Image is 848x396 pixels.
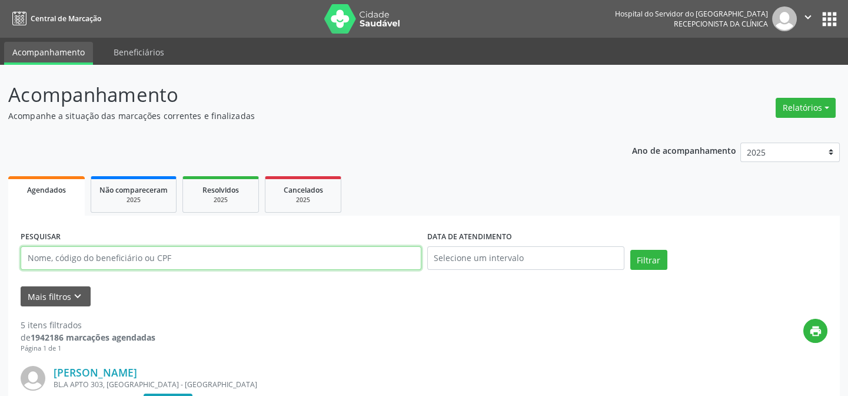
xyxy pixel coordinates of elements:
a: Acompanhamento [4,42,93,65]
span: Recepcionista da clínica [674,19,768,29]
i:  [802,11,814,24]
div: 2025 [191,196,250,204]
button: Filtrar [630,250,667,270]
p: Ano de acompanhamento [632,143,736,157]
span: Central de Marcação [31,14,101,24]
div: 5 itens filtrados [21,319,155,331]
button: apps [819,9,840,29]
div: 2025 [99,196,168,204]
a: Beneficiários [105,42,172,62]
div: 2025 [274,196,332,204]
span: Resolvidos [202,185,239,195]
button: Mais filtroskeyboard_arrow_down [21,286,91,307]
label: DATA DE ATENDIMENTO [427,228,512,246]
button: Relatórios [776,98,836,118]
a: [PERSON_NAME] [54,366,137,379]
div: Hospital do Servidor do [GEOGRAPHIC_DATA] [615,9,768,19]
input: Selecione um intervalo [427,246,624,270]
a: Central de Marcação [8,9,101,28]
p: Acompanhamento [8,80,590,110]
div: BL.A APTO 303, [GEOGRAPHIC_DATA] - [GEOGRAPHIC_DATA] [54,379,651,390]
button:  [797,6,819,31]
div: de [21,331,155,344]
span: Cancelados [284,185,323,195]
div: Página 1 de 1 [21,344,155,354]
button: print [803,319,827,343]
i: keyboard_arrow_down [71,290,84,303]
span: Agendados [27,185,66,195]
strong: 1942186 marcações agendadas [31,332,155,343]
img: img [772,6,797,31]
input: Nome, código do beneficiário ou CPF [21,246,421,270]
img: img [21,366,45,391]
p: Acompanhe a situação das marcações correntes e finalizadas [8,110,590,122]
i: print [809,325,822,338]
label: PESQUISAR [21,228,61,246]
span: Não compareceram [99,185,168,195]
